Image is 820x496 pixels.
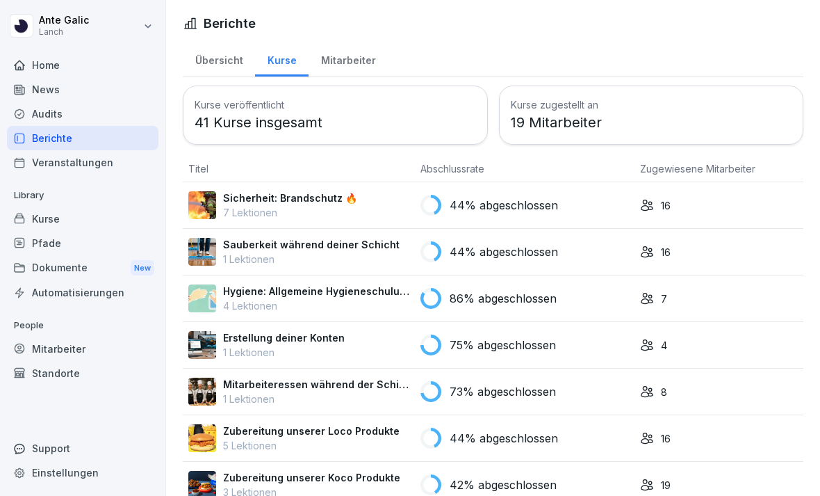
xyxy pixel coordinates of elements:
[450,197,558,214] p: 44% abgeschlossen
[7,231,158,255] a: Pfade
[7,361,158,385] a: Standorte
[7,280,158,305] a: Automatisierungen
[223,205,357,220] p: 7 Lektionen
[661,338,667,353] p: 4
[661,385,667,399] p: 8
[223,438,400,453] p: 5 Lektionen
[223,424,400,438] p: Zubereitung unserer Loco Produkte
[511,112,792,133] p: 19 Mitarbeiter
[195,112,476,133] p: 41 Kurse insgesamt
[223,330,345,345] p: Erstellung deiner Konten
[661,291,667,306] p: 7
[7,337,158,361] a: Mitarbeiter
[188,424,216,452] img: b70os9juvjf9pceuxkaiw0cw.png
[661,245,671,259] p: 16
[255,41,309,77] a: Kurse
[223,345,345,360] p: 1 Lektionen
[183,41,255,77] a: Übersicht
[223,298,409,313] p: 4 Lektionen
[7,77,158,102] a: News
[7,207,158,231] a: Kurse
[223,377,409,392] p: Mitarbeiteressen während der Schicht
[450,383,556,400] p: 73% abgeschlossen
[39,15,89,26] p: Ante Galic
[7,53,158,77] a: Home
[661,478,671,493] p: 19
[415,156,634,182] th: Abschlussrate
[7,314,158,337] p: People
[39,27,89,37] p: Lanch
[131,260,154,276] div: New
[450,337,556,353] p: 75% abgeschlossen
[7,184,158,207] p: Library
[450,243,558,260] p: 44% abgeschlossen
[223,470,400,485] p: Zubereitung unserer Koco Produkte
[7,255,158,281] div: Dokumente
[223,252,400,266] p: 1 Lektionen
[188,331,216,359] img: ggbtl53463sb87gjjviydp4c.png
[511,97,792,112] h3: Kurse zugestellt an
[450,290,557,307] p: 86% abgeschlossen
[223,392,409,406] p: 1 Lektionen
[661,198,671,213] p: 16
[223,284,409,298] p: Hygiene: Allgemeine Hygieneschulung (nach LHMV §4)
[450,477,557,493] p: 42% abgeschlossen
[188,191,216,219] img: zzov6v7ntk26bk7mur8pz9wg.png
[188,163,208,175] span: Titel
[188,285,216,312] img: gxsnf7ygjsfsmxd96jxi4ufn.png
[450,430,558,447] p: 44% abgeschlossen
[195,97,476,112] h3: Kurse veröffentlicht
[7,150,158,175] a: Veranstaltungen
[223,191,357,205] p: Sicherheit: Brandschutz 🔥
[7,461,158,485] a: Einstellungen
[7,102,158,126] a: Audits
[223,237,400,252] p: Sauberkeit während deiner Schicht
[7,126,158,150] a: Berichte
[188,378,216,406] img: xjzuossoc1a89jeij0tv46pl.png
[7,436,158,461] div: Support
[204,14,256,33] h1: Berichte
[661,431,671,446] p: 16
[188,238,216,266] img: mbzv0a1adexohu9durq61vss.png
[7,255,158,281] a: DokumenteNew
[309,41,388,77] a: Mitarbeiter
[640,163,755,175] span: Zugewiesene Mitarbeiter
